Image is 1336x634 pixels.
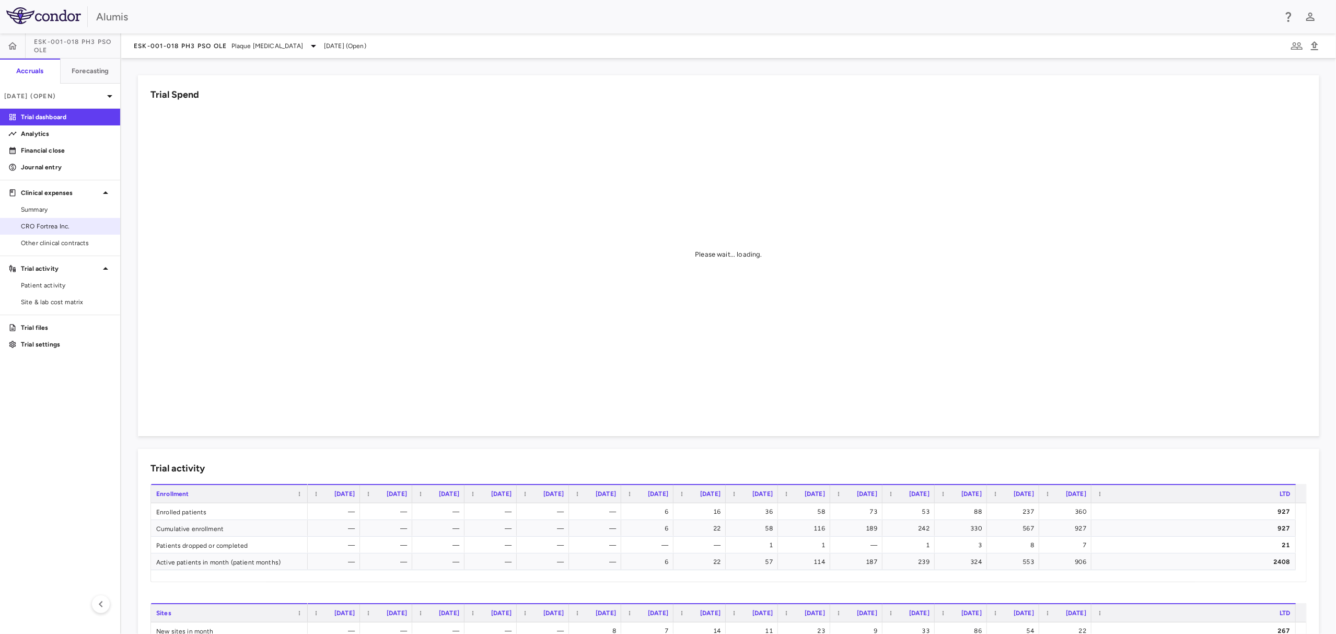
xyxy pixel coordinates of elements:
[317,503,355,520] div: —
[21,205,112,214] span: Summary
[369,537,407,554] div: —
[695,250,762,259] div: Please wait... loading.
[735,503,773,520] div: 36
[787,537,825,554] div: 1
[491,490,512,498] span: [DATE]
[683,503,721,520] div: 16
[474,537,512,554] div: —
[317,554,355,570] div: —
[151,503,308,520] div: Enrolled patients
[787,554,825,570] div: 114
[4,91,103,101] p: [DATE] (Open)
[700,609,721,617] span: [DATE]
[1014,490,1034,498] span: [DATE]
[439,609,459,617] span: [DATE]
[150,88,199,102] h6: Trial Spend
[578,554,616,570] div: —
[134,42,227,50] span: ESK-001-018 Ph3 PsO OLE
[317,520,355,537] div: —
[543,609,564,617] span: [DATE]
[1280,490,1290,498] span: LTD
[735,520,773,537] div: 58
[21,188,99,198] p: Clinical expenses
[526,537,564,554] div: —
[422,554,459,570] div: —
[683,520,721,537] div: 22
[648,609,668,617] span: [DATE]
[631,537,668,554] div: —
[596,490,616,498] span: [DATE]
[317,537,355,554] div: —
[526,503,564,520] div: —
[96,9,1275,25] div: Alumis
[892,520,930,537] div: 242
[578,537,616,554] div: —
[21,323,112,332] p: Trial files
[6,7,81,24] img: logo-full-BYUhSk78.svg
[491,609,512,617] span: [DATE]
[21,112,112,122] p: Trial dashboard
[683,554,721,570] div: 22
[578,520,616,537] div: —
[543,490,564,498] span: [DATE]
[21,264,99,273] p: Trial activity
[21,297,112,307] span: Site & lab cost matrix
[840,503,877,520] div: 73
[369,503,407,520] div: —
[944,520,982,537] div: 330
[840,520,877,537] div: 189
[21,163,112,172] p: Journal entry
[422,537,459,554] div: —
[156,490,189,498] span: Enrollment
[892,537,930,554] div: 1
[1049,537,1086,554] div: 7
[21,238,112,248] span: Other clinical contracts
[596,609,616,617] span: [DATE]
[387,490,407,498] span: [DATE]
[474,520,512,537] div: —
[752,490,773,498] span: [DATE]
[1049,520,1086,537] div: 927
[1101,503,1291,520] div: 927
[151,554,308,570] div: Active patients in month (patient months)
[526,554,564,570] div: —
[334,490,355,498] span: [DATE]
[909,490,930,498] span: [DATE]
[21,340,112,349] p: Trial settings
[909,609,930,617] span: [DATE]
[34,38,120,54] span: ESK-001-018 Ph3 PsO OLE
[944,537,982,554] div: 3
[631,503,668,520] div: 6
[944,503,982,520] div: 88
[1049,503,1086,520] div: 360
[1101,554,1291,570] div: 2408
[961,490,982,498] span: [DATE]
[892,554,930,570] div: 239
[387,609,407,617] span: [DATE]
[369,520,407,537] div: —
[648,490,668,498] span: [DATE]
[787,503,825,520] div: 58
[735,537,773,554] div: 1
[16,66,43,76] h6: Accruals
[735,554,773,570] div: 57
[996,520,1034,537] div: 567
[21,281,112,290] span: Patient activity
[944,554,982,570] div: 324
[961,609,982,617] span: [DATE]
[700,490,721,498] span: [DATE]
[21,222,112,231] span: CRO Fortrea Inc.
[150,462,205,476] h6: Trial activity
[422,520,459,537] div: —
[1066,609,1086,617] span: [DATE]
[474,503,512,520] div: —
[892,503,930,520] div: 53
[805,609,825,617] span: [DATE]
[422,503,459,520] div: —
[1101,520,1291,537] div: 927
[21,129,112,139] p: Analytics
[156,609,171,617] span: Sites
[631,520,668,537] div: 6
[1280,609,1290,617] span: LTD
[840,537,877,554] div: —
